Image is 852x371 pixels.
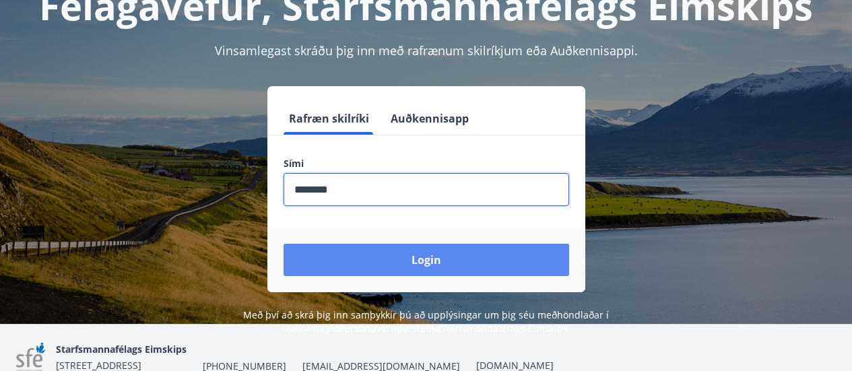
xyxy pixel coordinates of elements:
a: Persónuverndarstefna [339,322,440,335]
button: Rafræn skilríki [284,102,374,135]
span: Starfsmannafélags Eimskips [56,343,187,356]
button: Auðkennisapp [385,102,474,135]
button: Login [284,244,569,276]
label: Sími [284,157,569,170]
span: Vinsamlegast skráðu þig inn með rafrænum skilríkjum eða Auðkennisappi. [215,42,638,59]
span: Með því að skrá þig inn samþykkir þú að upplýsingar um þig séu meðhöndlaðar í samræmi við Starfsm... [243,308,609,335]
